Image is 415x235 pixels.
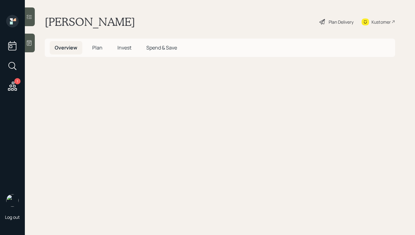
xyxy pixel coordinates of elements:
[372,19,391,25] div: Kustomer
[14,78,21,84] div: 1
[117,44,131,51] span: Invest
[146,44,177,51] span: Spend & Save
[45,15,135,29] h1: [PERSON_NAME]
[5,214,20,220] div: Log out
[6,194,19,207] img: hunter_neumayer.jpg
[329,19,353,25] div: Plan Delivery
[55,44,77,51] span: Overview
[92,44,103,51] span: Plan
